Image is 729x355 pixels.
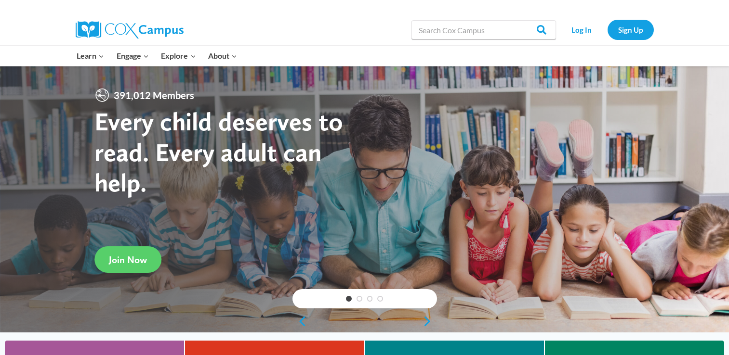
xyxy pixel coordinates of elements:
input: Search Cox Campus [411,20,556,39]
a: Sign Up [608,20,654,39]
a: 4 [377,296,383,302]
span: 391,012 Members [110,88,198,103]
span: Explore [161,50,196,62]
span: Join Now [109,254,147,266]
span: About [208,50,237,62]
a: next [423,316,437,327]
a: 2 [357,296,362,302]
div: content slider buttons [292,312,437,331]
a: 1 [346,296,352,302]
nav: Primary Navigation [71,46,243,66]
strong: Every child deserves to read. Every adult can help. [94,106,343,198]
a: Log In [561,20,603,39]
a: 3 [367,296,373,302]
span: Learn [77,50,104,62]
a: Join Now [94,246,161,273]
span: Engage [117,50,149,62]
nav: Secondary Navigation [561,20,654,39]
img: Cox Campus [76,21,184,38]
a: previous [292,316,307,327]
